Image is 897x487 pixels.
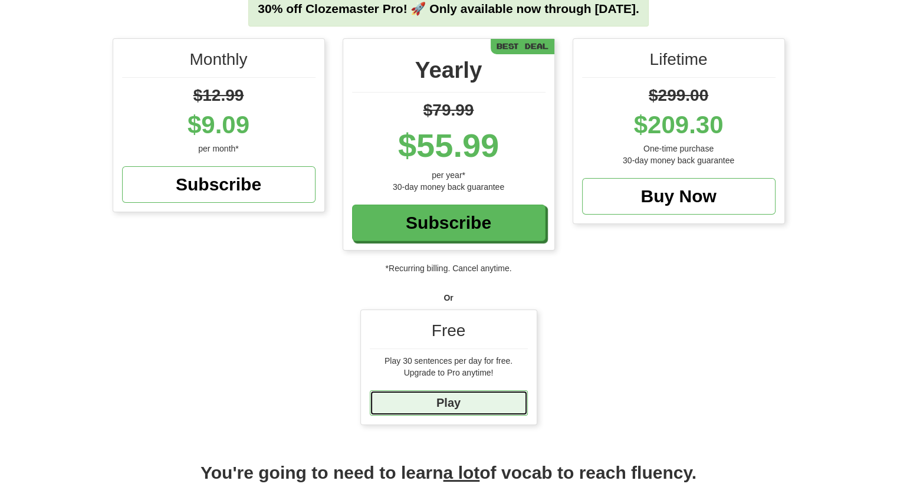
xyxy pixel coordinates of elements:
[122,166,316,203] a: Subscribe
[582,48,776,78] div: Lifetime
[352,181,546,193] div: 30-day money back guarantee
[352,205,546,241] a: Subscribe
[193,86,244,104] span: $12.99
[122,48,316,78] div: Monthly
[491,39,554,54] div: Best Deal
[582,154,776,166] div: 30-day money back guarantee
[582,143,776,154] div: One-time purchase
[122,143,316,154] div: per month*
[443,463,480,482] u: a lot
[370,319,528,349] div: Free
[370,390,528,416] a: Play
[443,293,453,302] strong: Or
[352,54,546,93] div: Yearly
[122,107,316,143] div: $9.09
[352,169,546,181] div: per year*
[582,178,776,215] a: Buy Now
[370,355,528,367] div: Play 30 sentences per day for free.
[258,2,639,15] strong: 30% off Clozemaster Pro! 🚀 Only available now through [DATE].
[352,122,546,169] div: $55.99
[582,107,776,143] div: $209.30
[649,86,708,104] span: $299.00
[423,101,474,119] span: $79.99
[370,367,528,379] div: Upgrade to Pro anytime!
